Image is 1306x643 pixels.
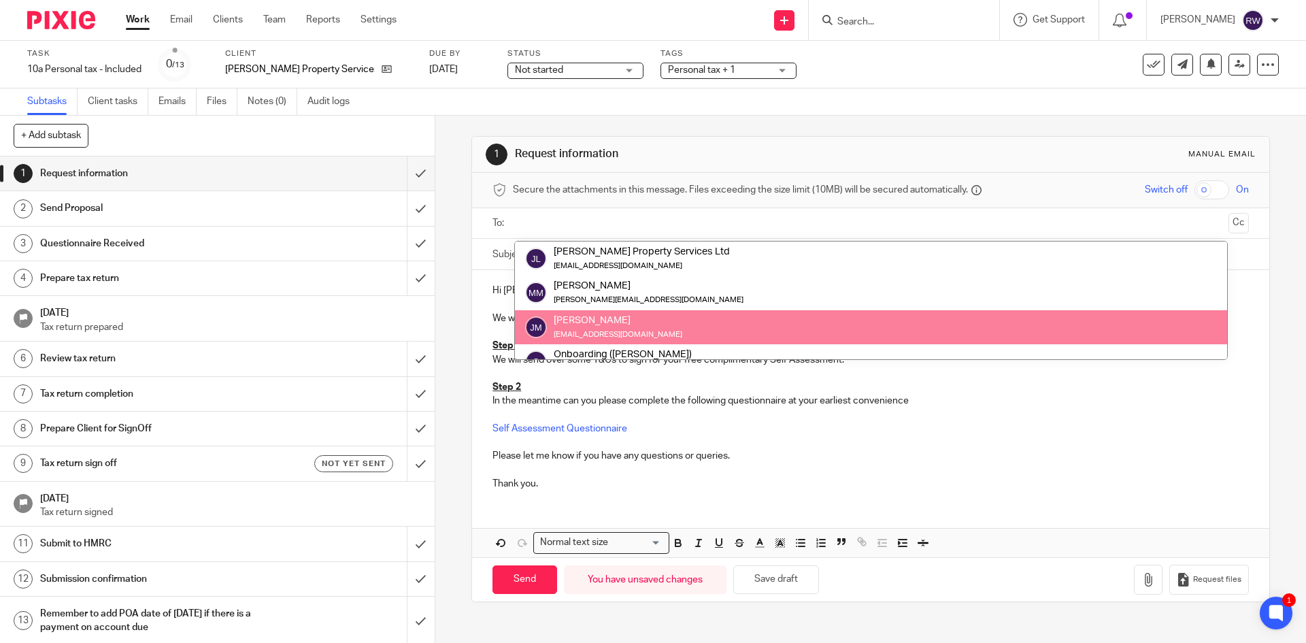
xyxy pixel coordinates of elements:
[14,234,33,253] div: 3
[1033,15,1085,24] span: Get Support
[40,533,275,554] h1: Submit to HMRC
[14,124,88,147] button: + Add subtask
[507,48,643,59] label: Status
[322,458,386,469] span: Not yet sent
[492,382,521,392] u: Step 2
[27,48,141,59] label: Task
[40,163,275,184] h1: Request information
[1193,574,1241,585] span: Request files
[525,316,547,338] img: svg%3E
[207,88,237,115] a: Files
[836,16,958,29] input: Search
[14,199,33,218] div: 2
[14,454,33,473] div: 9
[554,348,743,361] div: Onboarding ([PERSON_NAME])
[307,88,360,115] a: Audit logs
[40,506,421,519] p: Tax return signed
[166,56,184,72] div: 0
[554,296,743,303] small: [PERSON_NAME][EMAIL_ADDRESS][DOMAIN_NAME]
[492,449,1248,463] p: Please let me know if you have any questions or queries.
[40,268,275,288] h1: Prepare tax return
[492,565,557,595] input: Send
[1160,13,1235,27] p: [PERSON_NAME]
[492,341,521,350] u: Step 1
[1228,213,1249,233] button: Cc
[40,489,421,506] h1: [DATE]
[158,88,197,115] a: Emails
[612,535,661,550] input: Search for option
[1188,149,1256,160] div: Manual email
[27,88,78,115] a: Subtasks
[40,320,421,334] p: Tax return prepared
[492,424,627,433] a: Self Assessment Questionnaire
[492,312,1248,325] p: We would now like to start preparing your personal tax return.
[554,313,682,327] div: [PERSON_NAME]
[525,248,547,269] img: svg%3E
[1145,183,1188,197] span: Switch off
[14,269,33,288] div: 4
[225,48,412,59] label: Client
[225,63,375,76] p: [PERSON_NAME] Property Services Ltd
[492,394,1248,408] p: In the meantime can you please complete the following questionnaire at your earliest convenience
[361,13,397,27] a: Settings
[263,13,286,27] a: Team
[126,13,150,27] a: Work
[40,303,421,320] h1: [DATE]
[14,534,33,553] div: 11
[429,65,458,74] span: [DATE]
[515,147,900,161] h1: Request information
[564,565,726,595] div: You have unsaved changes
[213,13,243,27] a: Clients
[40,384,275,404] h1: Tax return completion
[14,570,33,589] div: 12
[492,353,1248,367] p: We will send over some T&Cs to sign for your free complimentary Self Assessment.
[14,419,33,438] div: 8
[40,348,275,369] h1: Review tax return
[429,48,490,59] label: Due by
[554,262,682,269] small: [EMAIL_ADDRESS][DOMAIN_NAME]
[554,331,682,338] small: [EMAIL_ADDRESS][DOMAIN_NAME]
[14,611,33,630] div: 13
[14,384,33,403] div: 7
[492,477,1248,491] p: Thank you.
[515,65,563,75] span: Not started
[492,248,528,261] label: Subject:
[40,198,275,218] h1: Send Proposal
[170,13,192,27] a: Email
[40,453,275,474] h1: Tax return sign off
[172,61,184,69] small: /13
[537,535,611,550] span: Normal text size
[533,532,669,553] div: Search for option
[1242,10,1264,31] img: svg%3E
[1236,183,1249,197] span: On
[40,604,275,638] h1: Remember to add POA date of [DATE] if there is a payment on account due
[1169,565,1248,595] button: Request files
[554,245,730,259] div: [PERSON_NAME] Property Services Ltd
[660,48,797,59] label: Tags
[88,88,148,115] a: Client tasks
[27,11,95,29] img: Pixie
[27,63,141,76] div: 10a Personal tax - Included
[40,569,275,589] h1: Submission confirmation
[513,183,968,197] span: Secure the attachments in this message. Files exceeding the size limit (10MB) will be secured aut...
[1282,593,1296,607] div: 1
[492,216,507,230] label: To:
[306,13,340,27] a: Reports
[525,282,547,303] img: svg%3E
[40,233,275,254] h1: Questionnaire Received
[40,418,275,439] h1: Prepare Client for SignOff
[733,565,819,595] button: Save draft
[248,88,297,115] a: Notes (0)
[554,279,743,293] div: [PERSON_NAME]
[486,144,507,165] div: 1
[492,284,1248,297] p: Hi [PERSON_NAME],
[14,164,33,183] div: 1
[668,65,735,75] span: Personal tax + 1
[525,350,547,372] img: svg%3E
[14,349,33,368] div: 6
